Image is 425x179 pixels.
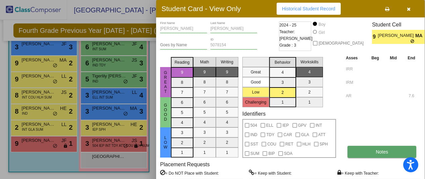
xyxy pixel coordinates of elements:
span: TDY [266,131,274,139]
span: Historical Student Record [282,6,335,11]
th: Mid [384,54,402,62]
span: ATT [318,131,326,139]
input: assessment [346,91,364,101]
h3: Student Card - View Only [161,4,241,13]
span: COU [267,140,276,148]
button: Notes [347,146,416,158]
th: Beg [366,54,384,62]
span: Great [162,70,169,94]
span: SPH [320,140,328,148]
span: IND [250,131,257,139]
span: Grade : 3 [279,42,296,49]
span: SUM [250,150,259,158]
span: INT [316,121,322,129]
span: 504 [250,121,257,129]
span: [DEMOGRAPHIC_DATA] [319,39,364,47]
span: 2024 - 25 [279,22,296,28]
label: = Keep with Student: [249,170,292,176]
span: SOA [284,150,292,158]
div: Girl [318,29,325,36]
label: = Keep with Teacher: [337,170,379,176]
span: GLA [301,131,309,139]
span: Notes [376,149,388,155]
input: assessment [346,77,364,87]
span: CAR [283,131,292,139]
span: BIP [268,150,275,158]
span: RET [285,140,293,148]
label: Placement Requests [160,161,210,168]
span: MA [415,32,425,39]
input: goes by name [160,43,207,48]
input: Enter ID [210,43,257,48]
input: assessment [346,64,364,74]
span: GPV [298,121,306,129]
span: [PERSON_NAME] [378,32,415,39]
label: Identifiers [242,111,266,117]
span: HLH [302,140,311,148]
div: Boy [318,21,326,27]
th: Asses [344,54,366,62]
span: 9 [372,33,378,41]
span: Good [162,103,169,122]
span: Low [162,135,169,150]
span: ELL [266,121,273,129]
span: IEP [282,121,289,129]
span: SST [250,140,258,148]
label: = Do NOT Place with Student: [160,170,219,176]
th: End [402,54,421,62]
button: Historical Student Record [277,3,341,15]
span: Teacher: [PERSON_NAME] [279,28,313,42]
